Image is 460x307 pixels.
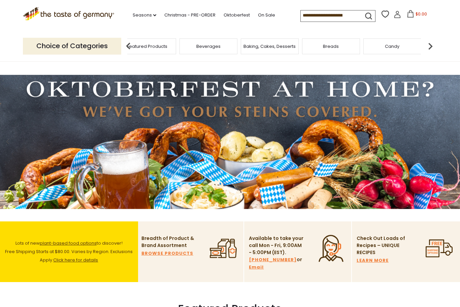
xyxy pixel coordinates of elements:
a: Christmas - PRE-ORDER [164,11,216,19]
a: Click here for details [53,257,98,263]
a: Seasons [133,11,156,19]
button: $0.00 [402,10,431,20]
span: $0.00 [416,11,427,17]
a: Email [249,264,264,271]
a: Candy [385,44,399,49]
img: next arrow [424,39,437,53]
a: [PHONE_NUMBER] [249,256,297,264]
p: Choice of Categories [23,38,121,54]
a: Baking, Cakes, Desserts [243,44,296,49]
a: Beverages [196,44,221,49]
span: Lots of new to discover! Free Shipping Starts at $80.00. Varies by Region. Exclusions Apply. [5,240,133,263]
a: Oktoberfest [224,11,250,19]
p: Breadth of Product & Brand Assortment [141,235,197,249]
a: On Sale [258,11,275,19]
a: BROWSE PRODUCTS [141,250,193,257]
a: Breads [323,44,339,49]
a: Featured Products [127,44,167,49]
a: plant-based food options [40,240,97,246]
img: previous arrow [122,39,135,53]
p: Check Out Loads of Recipes – UNIQUE RECIPES [357,235,405,256]
p: Available to take your call Mon - Fri, 9:00AM - 5:00PM (EST). or [249,235,304,271]
a: LEARN MORE [357,257,389,264]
